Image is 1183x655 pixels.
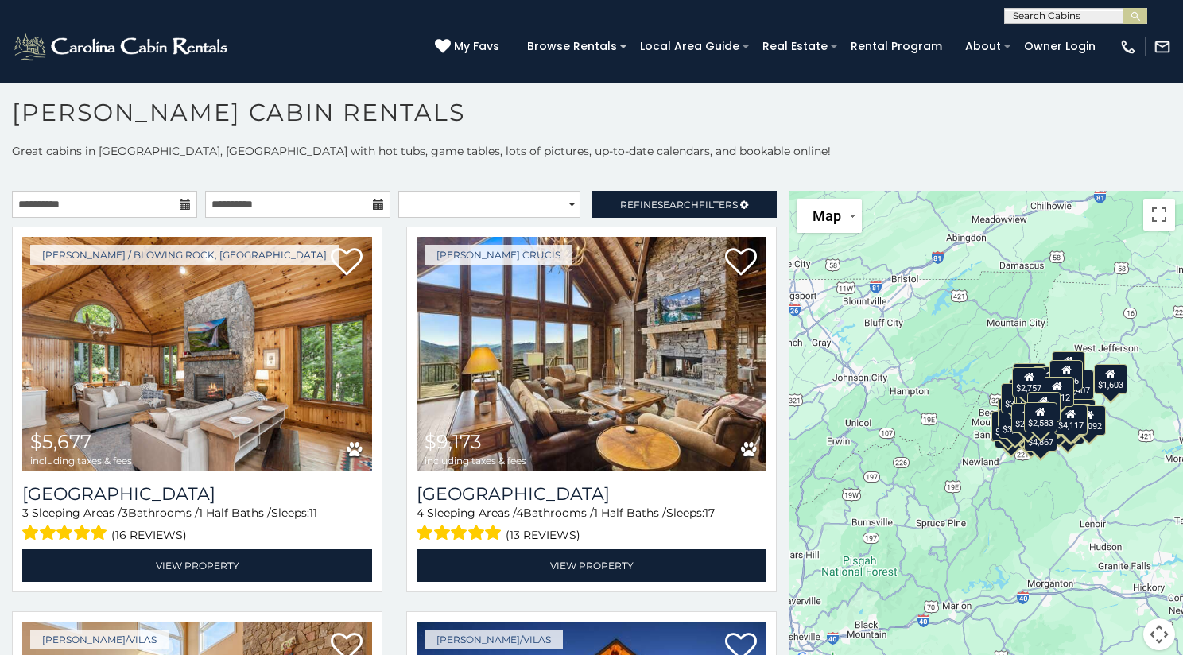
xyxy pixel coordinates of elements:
div: $2,901 [1058,404,1092,434]
span: Refine Filters [620,199,738,211]
div: $1,998 [991,411,1025,441]
a: Chimney Island $5,677 including taxes & fees [22,237,372,471]
div: $8,420 [1016,384,1049,414]
button: Toggle fullscreen view [1143,199,1175,231]
a: RefineSearchFilters [591,191,777,218]
a: [PERSON_NAME] Crucis [425,245,572,265]
div: Sleeping Areas / Bathrooms / Sleeps: [417,505,766,545]
a: Owner Login [1016,34,1103,59]
span: $9,173 [425,430,482,453]
h3: Cucumber Tree Lodge [417,483,766,505]
div: $3,107 [1001,383,1034,413]
span: (13 reviews) [506,525,580,545]
a: [PERSON_NAME]/Vilas [425,630,563,649]
div: $4,429 [1062,399,1096,429]
div: $4,867 [1024,421,1057,452]
div: $3,632 [1052,351,1085,382]
span: 11 [309,506,317,520]
span: 1 Half Baths / [594,506,666,520]
a: View Property [22,549,372,582]
span: (16 reviews) [111,525,187,545]
a: Real Estate [754,34,836,59]
div: $1,603 [1094,364,1127,394]
a: View Property [417,549,766,582]
span: 3 [122,506,128,520]
div: $2,355 [1013,363,1046,393]
a: [PERSON_NAME]/Vilas [30,630,169,649]
div: $2,583 [1024,402,1057,432]
div: Sleeping Areas / Bathrooms / Sleeps: [22,505,372,545]
a: [PERSON_NAME] / Blowing Rock, [GEOGRAPHIC_DATA] [30,245,339,265]
span: including taxes & fees [30,455,132,466]
span: Map [813,207,841,224]
span: 17 [704,506,715,520]
a: Cucumber Tree Lodge $9,173 including taxes & fees [417,237,766,471]
a: Local Area Guide [632,34,747,59]
a: About [957,34,1009,59]
div: $2,757 [1012,367,1045,397]
a: [GEOGRAPHIC_DATA] [417,483,766,505]
span: 1 Half Baths / [199,506,271,520]
img: phone-regular-white.png [1119,38,1137,56]
a: Browse Rentals [519,34,625,59]
img: Chimney Island [22,237,372,471]
button: Change map style [797,199,862,233]
a: Add to favorites [725,246,757,280]
span: Search [657,199,699,211]
div: $2,698 [1027,392,1061,422]
div: $3,236 [999,409,1032,439]
img: White-1-2.png [12,31,232,63]
a: My Favs [435,38,503,56]
span: 4 [417,506,424,520]
div: $1,986 [1049,360,1083,390]
a: Add to favorites [331,246,363,280]
span: $5,677 [30,430,91,453]
a: [GEOGRAPHIC_DATA] [22,483,372,505]
span: My Favs [454,38,499,55]
span: 4 [516,506,523,520]
button: Map camera controls [1143,618,1175,650]
div: $2,466 [998,398,1031,428]
span: including taxes & fees [425,455,526,466]
a: Rental Program [843,34,950,59]
div: $4,117 [1054,405,1088,435]
h3: Chimney Island [22,483,372,505]
div: $2,092 [1072,405,1106,436]
div: $2,970 [1032,366,1065,397]
span: 3 [22,506,29,520]
img: Cucumber Tree Lodge [417,237,766,471]
div: $3,412 [1041,377,1074,407]
div: $2,064 [1011,403,1045,433]
img: mail-regular-white.png [1154,38,1171,56]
